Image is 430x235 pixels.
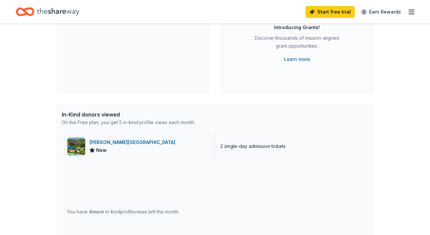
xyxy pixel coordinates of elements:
[67,137,85,155] img: Image for Dorney Park & Wildwater Kingdom
[252,34,342,53] div: Discover thousands of mission-aligned grant opportunities.
[89,209,104,214] span: 4 more
[305,6,355,18] a: Start free trial
[274,23,320,31] div: Introducing Grants!
[284,55,310,63] a: Learn more
[62,111,195,118] div: In-Kind donors viewed
[16,4,79,20] a: Home
[62,118,195,126] div: On the Free plan, you get 5 in-kind profile views each month.
[96,146,107,154] span: New
[67,208,179,216] div: You have in-kind profile views left this month.
[90,138,178,146] div: [PERSON_NAME][GEOGRAPHIC_DATA]
[357,6,405,18] a: Earn Rewards
[220,142,286,150] div: 2 single-day admission tickets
